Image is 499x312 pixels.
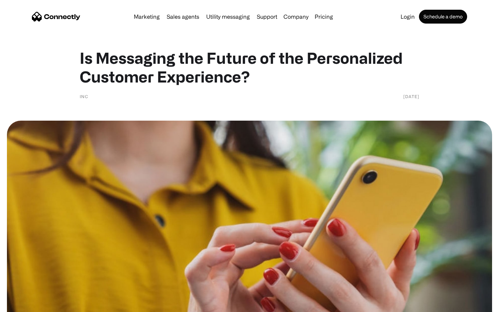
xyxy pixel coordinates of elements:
[7,300,42,310] aside: Language selected: English
[312,14,336,19] a: Pricing
[80,93,88,100] div: Inc
[131,14,163,19] a: Marketing
[419,10,467,24] a: Schedule a demo
[80,49,419,86] h1: Is Messaging the Future of the Personalized Customer Experience?
[398,14,418,19] a: Login
[14,300,42,310] ul: Language list
[164,14,202,19] a: Sales agents
[403,93,419,100] div: [DATE]
[254,14,280,19] a: Support
[283,12,308,21] div: Company
[203,14,253,19] a: Utility messaging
